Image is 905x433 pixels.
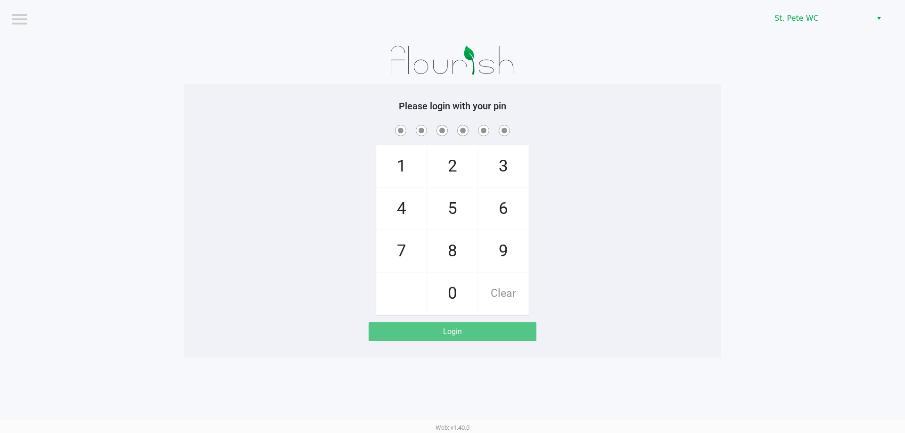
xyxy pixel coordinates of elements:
[191,100,714,112] h5: Please login with your pin
[428,230,477,272] span: 8
[774,13,866,24] span: St. Pete WC
[478,273,528,314] span: Clear
[478,146,528,187] span: 3
[377,230,427,272] span: 7
[428,273,477,314] span: 0
[478,188,528,229] span: 6
[428,146,477,187] span: 2
[428,188,477,229] span: 5
[377,146,427,187] span: 1
[872,10,886,27] button: Select
[377,188,427,229] span: 4
[478,230,528,272] span: 9
[436,424,469,431] span: Web: v1.40.0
